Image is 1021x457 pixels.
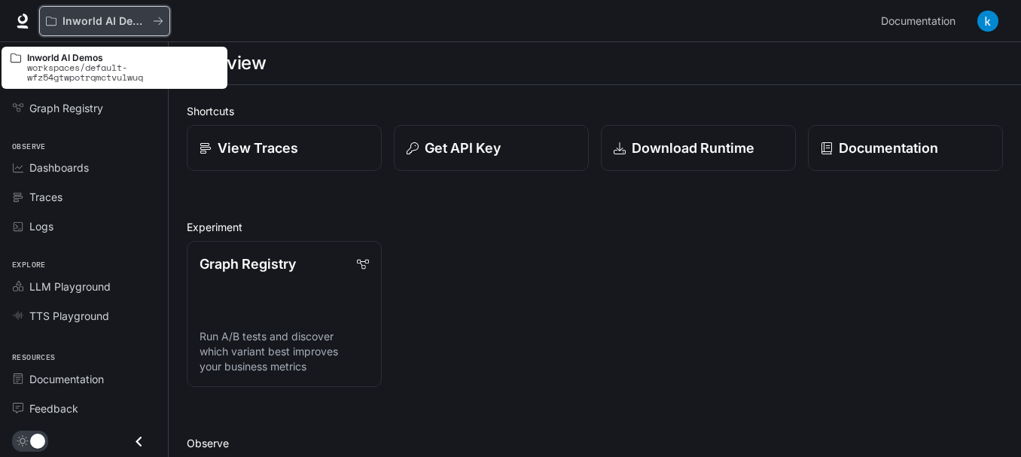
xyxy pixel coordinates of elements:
[39,6,170,36] button: All workspaces
[6,366,162,392] a: Documentation
[6,213,162,239] a: Logs
[29,401,78,416] span: Feedback
[187,219,1003,235] h2: Experiment
[29,308,109,324] span: TTS Playground
[62,15,147,28] p: Inworld AI Demos
[29,100,103,116] span: Graph Registry
[200,254,296,274] p: Graph Registry
[187,241,382,387] a: Graph RegistryRun A/B tests and discover which variant best improves your business metrics
[973,6,1003,36] button: User avatar
[6,154,162,181] a: Dashboards
[977,11,998,32] img: User avatar
[27,53,218,62] p: Inworld AI Demos
[29,218,53,234] span: Logs
[6,95,162,121] a: Graph Registry
[29,371,104,387] span: Documentation
[29,189,62,205] span: Traces
[6,303,162,329] a: TTS Playground
[27,62,218,82] p: workspaces/default-wfz54gtwpotrqmctvulwuq
[218,138,298,158] p: View Traces
[29,279,111,294] span: LLM Playground
[122,426,156,457] button: Close drawer
[187,125,382,171] a: View Traces
[30,432,45,449] span: Dark mode toggle
[881,12,955,31] span: Documentation
[29,160,89,175] span: Dashboards
[632,138,754,158] p: Download Runtime
[601,125,796,171] a: Download Runtime
[425,138,501,158] p: Get API Key
[808,125,1003,171] a: Documentation
[6,273,162,300] a: LLM Playground
[394,125,589,171] button: Get API Key
[839,138,938,158] p: Documentation
[187,103,1003,119] h2: Shortcuts
[6,395,162,422] a: Feedback
[875,6,967,36] a: Documentation
[187,435,1003,451] h2: Observe
[200,329,369,374] p: Run A/B tests and discover which variant best improves your business metrics
[6,184,162,210] a: Traces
